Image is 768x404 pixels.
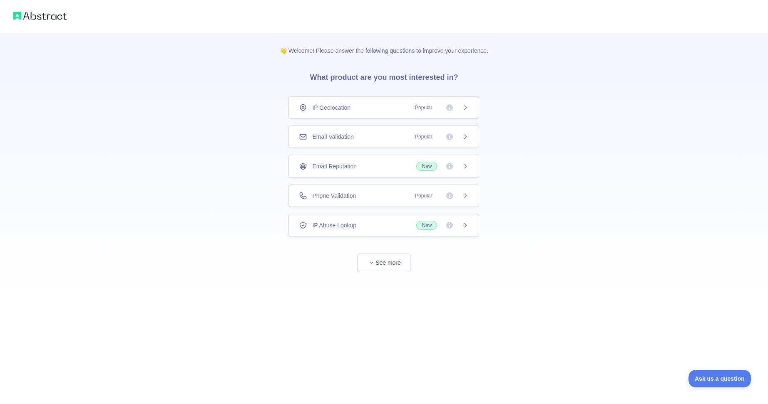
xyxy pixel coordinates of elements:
span: Email Validation [312,133,353,141]
p: 👋 Welcome! Please answer the following questions to improve your experience. [266,33,502,55]
span: Email Reputation [312,162,357,170]
span: IP Abuse Lookup [312,221,356,229]
span: Phone Validation [312,192,356,200]
span: Popular [410,133,437,141]
span: Popular [410,192,437,200]
iframe: Toggle Customer Support [688,370,751,387]
span: IP Geolocation [312,103,350,112]
span: Popular [410,103,437,112]
button: See more [357,254,410,272]
img: Abstract logo [13,10,67,22]
span: New [416,221,437,230]
h3: What product are you most interested in? [296,55,471,96]
span: New [416,162,437,171]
